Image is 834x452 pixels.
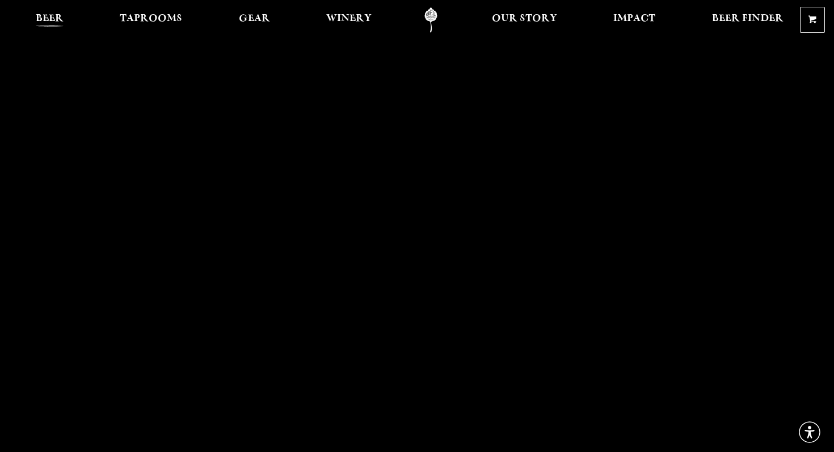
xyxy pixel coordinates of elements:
[492,14,557,23] span: Our Story
[712,14,784,23] span: Beer Finder
[410,7,452,33] a: Odell Home
[231,7,277,33] a: Gear
[112,7,189,33] a: Taprooms
[326,14,372,23] span: Winery
[485,7,565,33] a: Our Story
[606,7,663,33] a: Impact
[28,7,71,33] a: Beer
[613,14,655,23] span: Impact
[36,14,64,23] span: Beer
[319,7,379,33] a: Winery
[705,7,791,33] a: Beer Finder
[239,14,270,23] span: Gear
[120,14,182,23] span: Taprooms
